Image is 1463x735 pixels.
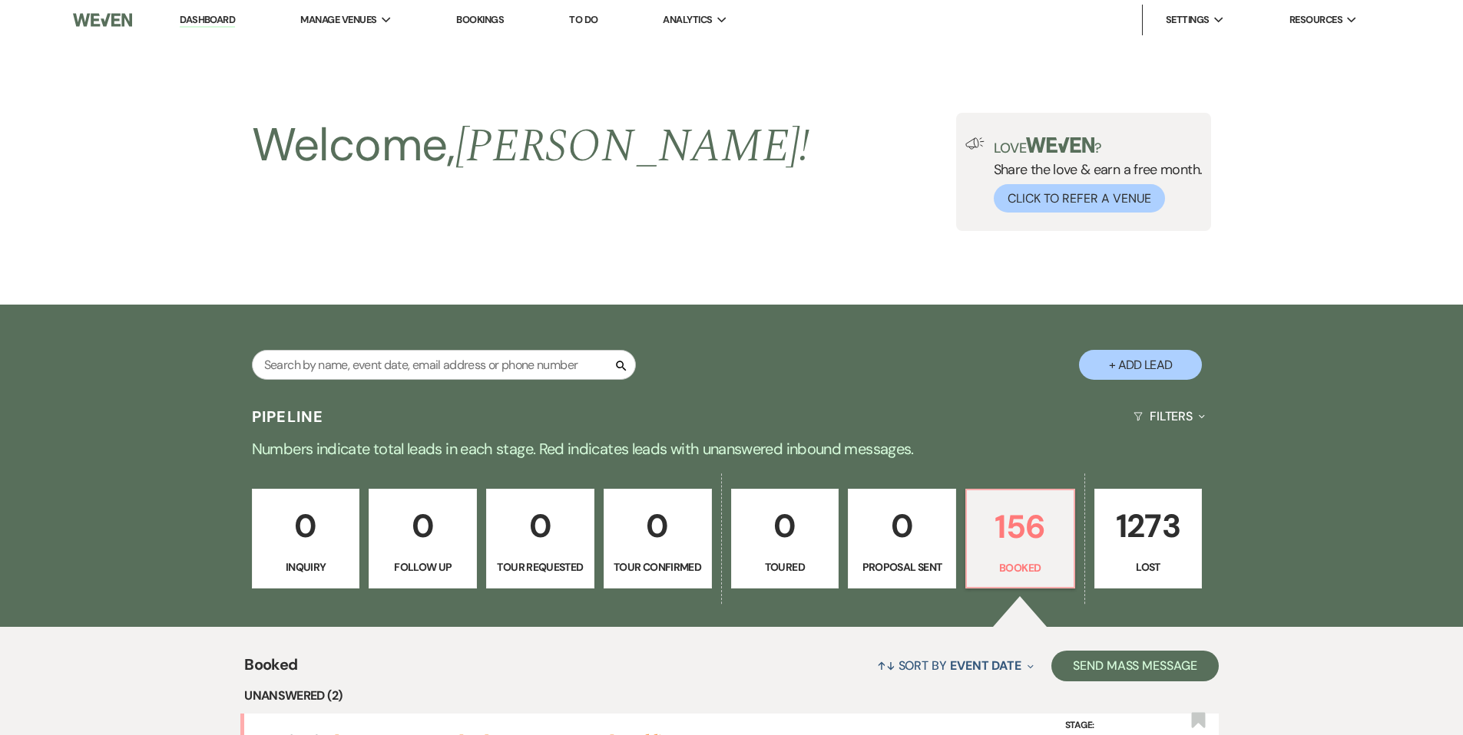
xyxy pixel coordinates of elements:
[1065,717,1180,734] label: Stage:
[379,500,467,552] p: 0
[614,559,702,575] p: Tour Confirmed
[456,13,504,26] a: Bookings
[252,489,360,588] a: 0Inquiry
[950,658,1021,674] span: Event Date
[369,489,477,588] a: 0Follow Up
[994,184,1165,213] button: Click to Refer a Venue
[486,489,594,588] a: 0Tour Requested
[244,686,1219,706] li: Unanswered (2)
[252,350,636,380] input: Search by name, event date, email address or phone number
[252,406,324,427] h3: Pipeline
[262,500,350,552] p: 0
[569,13,597,26] a: To Do
[262,559,350,575] p: Inquiry
[994,137,1203,155] p: Love ?
[1079,350,1202,380] button: + Add Lead
[965,137,985,150] img: loud-speaker-illustration.svg
[73,4,131,36] img: Weven Logo
[965,489,1075,588] a: 156Booked
[1127,396,1211,437] button: Filters
[741,559,829,575] p: Toured
[252,113,810,179] h2: Welcome,
[1289,12,1342,28] span: Resources
[179,437,1285,461] p: Numbers indicate total leads in each stage. Red indicates leads with unanswered inbound messages.
[1051,651,1219,681] button: Send Mass Message
[976,501,1064,552] p: 156
[455,111,810,182] span: [PERSON_NAME] !
[496,559,584,575] p: Tour Requested
[244,653,297,686] span: Booked
[1104,559,1193,575] p: Lost
[496,500,584,552] p: 0
[180,13,235,28] a: Dashboard
[379,559,467,575] p: Follow Up
[976,559,1064,576] p: Booked
[1104,500,1193,552] p: 1273
[858,559,946,575] p: Proposal Sent
[1094,489,1203,588] a: 1273Lost
[1026,137,1094,153] img: weven-logo-green.svg
[614,500,702,552] p: 0
[300,12,376,28] span: Manage Venues
[741,500,829,552] p: 0
[1166,12,1210,28] span: Settings
[848,489,956,588] a: 0Proposal Sent
[877,658,895,674] span: ↑↓
[604,489,712,588] a: 0Tour Confirmed
[858,500,946,552] p: 0
[731,489,839,588] a: 0Toured
[871,645,1040,686] button: Sort By Event Date
[985,137,1203,213] div: Share the love & earn a free month.
[663,12,712,28] span: Analytics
